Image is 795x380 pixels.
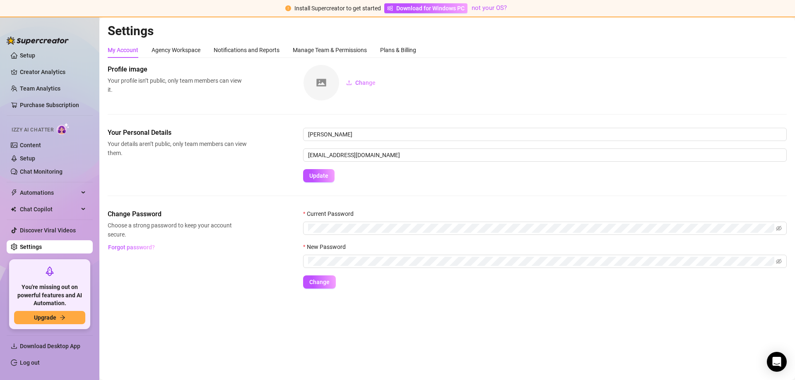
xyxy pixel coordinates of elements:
span: You're missing out on powerful features and AI Automation. [14,283,85,308]
a: not your OS? [472,4,507,12]
input: New Password [308,257,774,266]
span: Change [355,79,376,86]
button: Forgot password? [108,241,155,254]
span: Your Personal Details [108,128,247,138]
button: Change [303,275,336,289]
button: Change [340,76,382,89]
span: Download Desktop App [20,343,80,349]
span: Update [309,172,328,179]
div: Manage Team & Permissions [293,45,367,55]
a: Download for Windows PC [384,3,467,13]
input: Current Password [308,224,774,233]
span: Your profile isn’t public, only team members can view it. [108,76,247,94]
a: Setup [20,52,35,59]
a: Log out [20,359,40,366]
div: My Account [108,45,138,55]
div: Open Intercom Messenger [767,352,787,372]
span: Your details aren’t public, only team members can view them. [108,139,247,158]
span: Upgrade [34,314,56,321]
div: Agency Workspace [152,45,200,55]
button: Upgradearrow-right [14,311,85,324]
span: Choose a strong password to keep your account secure. [108,221,247,239]
img: AI Chatter [57,123,70,135]
span: eye-invisible [776,258,782,264]
span: upload [346,80,352,86]
h2: Settings [108,23,787,39]
a: Purchase Subscription [20,98,86,112]
a: Discover Viral Videos [20,227,76,234]
img: logo-BBDzfeDw.svg [7,36,69,45]
a: Team Analytics [20,85,60,92]
a: Chat Monitoring [20,168,63,175]
span: Change [309,279,330,285]
span: Download for Windows PC [396,4,465,13]
img: square-placeholder.png [304,65,339,100]
span: windows [387,5,393,11]
div: Plans & Billing [380,45,416,55]
span: Chat Copilot [20,203,79,216]
span: Install Supercreator to get started [294,5,381,12]
label: New Password [303,242,351,251]
span: Profile image [108,65,247,74]
span: arrow-right [60,315,65,320]
a: Creator Analytics [20,65,86,79]
button: Update [303,169,335,182]
span: thunderbolt [11,189,17,196]
span: download [11,343,17,349]
label: Current Password [303,209,359,218]
span: exclamation-circle [285,5,291,11]
a: Settings [20,244,42,250]
span: eye-invisible [776,225,782,231]
a: Setup [20,155,35,162]
div: Notifications and Reports [214,45,279,55]
span: Automations [20,186,79,199]
a: Content [20,142,41,148]
input: Enter new email [303,148,787,162]
span: Forgot password? [108,244,155,251]
input: Enter name [303,128,787,141]
span: Change Password [108,209,247,219]
span: Izzy AI Chatter [12,126,53,134]
span: rocket [45,266,55,276]
img: Chat Copilot [11,206,16,212]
